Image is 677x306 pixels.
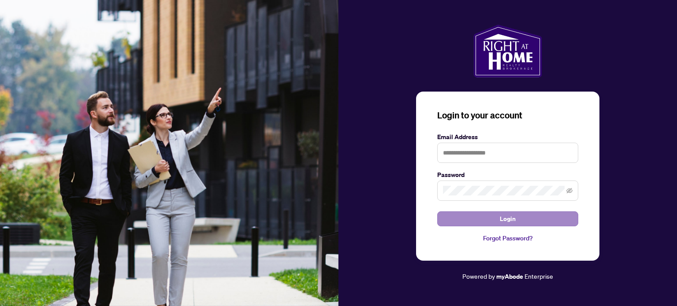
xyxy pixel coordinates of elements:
span: Powered by [462,272,495,280]
button: Login [437,211,578,226]
label: Password [437,170,578,180]
h3: Login to your account [437,109,578,122]
span: eye-invisible [566,188,573,194]
a: myAbode [496,272,523,281]
span: Enterprise [524,272,553,280]
label: Email Address [437,132,578,142]
a: Forgot Password? [437,233,578,243]
span: Login [500,212,516,226]
img: ma-logo [473,25,542,77]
